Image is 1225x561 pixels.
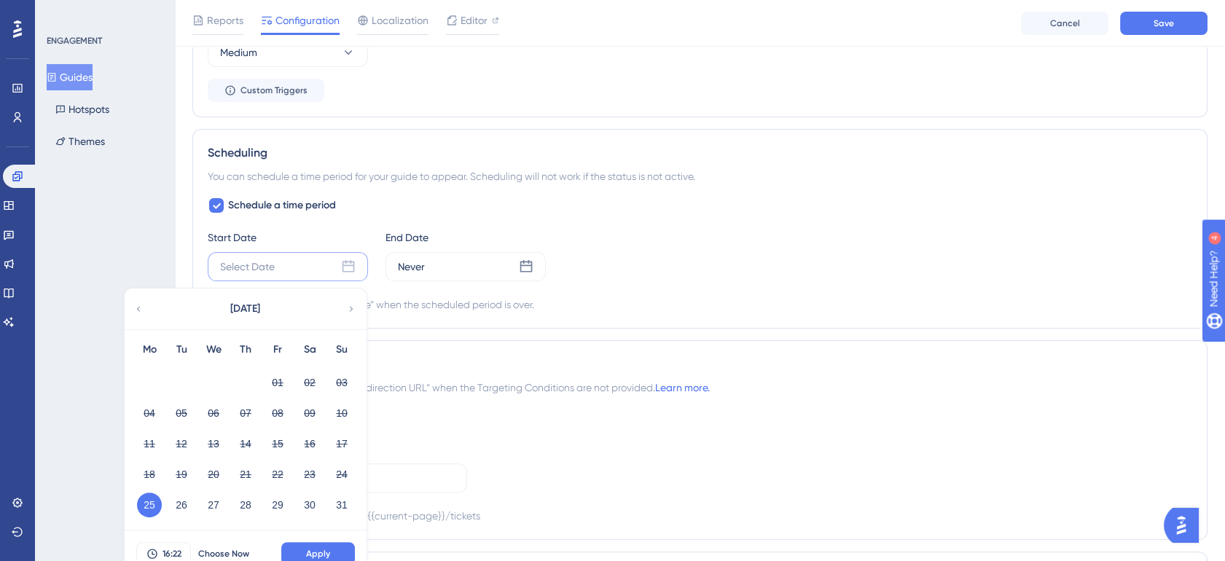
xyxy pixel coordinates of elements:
button: 31 [329,493,354,517]
button: 04 [137,401,162,425]
div: Never [398,258,425,275]
button: 11 [137,431,162,456]
button: 27 [201,493,226,517]
iframe: UserGuiding AI Assistant Launcher [1164,503,1208,547]
button: 29 [265,493,290,517]
button: 18 [137,462,162,487]
span: Localization [372,12,428,29]
button: 26 [169,493,194,517]
button: Cancel [1021,12,1108,35]
button: 15 [265,431,290,456]
button: Medium [208,38,368,67]
button: 14 [233,431,258,456]
button: 13 [201,431,226,456]
div: Scheduling [208,144,1192,162]
button: Guides [47,64,93,90]
button: 02 [297,370,322,395]
span: Configuration [275,12,340,29]
span: Reports [207,12,243,29]
div: ENGAGEMENT [47,35,102,47]
span: Schedule a time period [228,197,336,214]
div: https://{{current-page}}/tickets [331,507,480,525]
span: Editor [461,12,488,29]
button: 01 [265,370,290,395]
span: Save [1154,17,1174,29]
button: 16 [297,431,322,456]
button: 07 [233,401,258,425]
button: 10 [329,401,354,425]
div: Start Date [208,229,368,246]
div: Tu [165,341,197,358]
button: 06 [201,401,226,425]
a: Learn more. [655,382,710,393]
button: 30 [297,493,322,517]
span: Medium [220,44,257,61]
div: Mo [133,341,165,358]
button: 05 [169,401,194,425]
span: The browser will redirect to the “Redirection URL” when the Targeting Conditions are not provided. [208,379,710,396]
button: Save [1120,12,1208,35]
div: Fr [262,341,294,358]
div: Su [326,341,358,358]
button: Hotspots [47,96,118,122]
span: Custom Triggers [240,85,308,96]
span: Cancel [1050,17,1080,29]
button: 24 [329,462,354,487]
button: 20 [201,462,226,487]
span: Choose Now [198,548,249,560]
button: 12 [169,431,194,456]
button: 09 [297,401,322,425]
button: 19 [169,462,194,487]
button: 17 [329,431,354,456]
button: Custom Triggers [208,79,324,102]
button: 21 [233,462,258,487]
div: 4 [101,7,106,19]
span: Need Help? [34,4,91,21]
div: Sa [294,341,326,358]
button: 08 [265,401,290,425]
div: End Date [385,229,546,246]
div: We [197,341,230,358]
span: Apply [306,548,330,560]
button: 03 [329,370,354,395]
button: 22 [265,462,290,487]
span: 16:22 [163,548,181,560]
div: Select Date [220,258,275,275]
button: 23 [297,462,322,487]
div: Automatically set as “Inactive” when the scheduled period is over. [234,296,534,313]
button: [DATE] [172,294,318,323]
div: Redirection [208,356,1192,373]
button: Themes [47,128,114,154]
div: You can schedule a time period for your guide to appear. Scheduling will not work if the status i... [208,168,1192,185]
span: [DATE] [230,300,260,318]
button: 28 [233,493,258,517]
div: Th [230,341,262,358]
button: 25 [137,493,162,517]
